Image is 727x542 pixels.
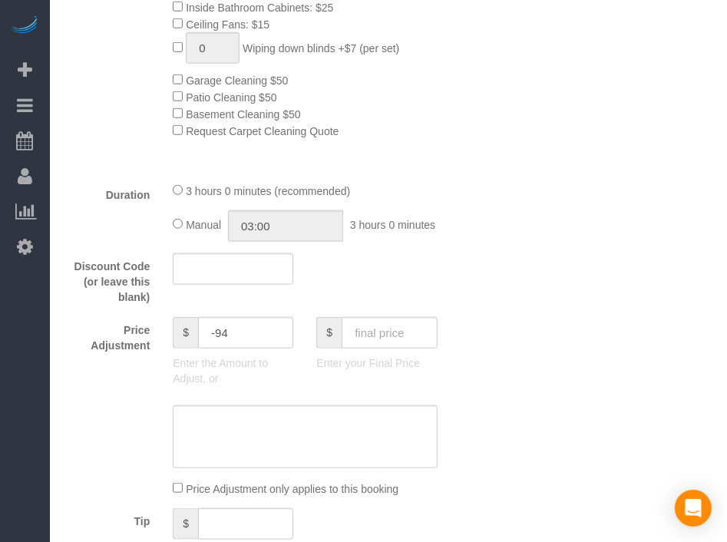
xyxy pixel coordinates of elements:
[186,185,350,197] span: 3 hours 0 minutes (recommended)
[9,15,40,37] img: Automaid Logo
[186,483,398,495] span: Price Adjustment only applies to this booking
[54,182,161,203] label: Duration
[316,317,342,349] span: $
[316,355,437,371] p: Enter your Final Price
[350,219,435,231] span: 3 hours 0 minutes
[186,74,288,87] span: Garage Cleaning $50
[186,18,269,31] span: Ceiling Fans: $15
[186,125,339,137] span: Request Carpet Cleaning Quote
[173,317,198,349] span: $
[173,355,293,386] p: Enter the Amount to Adjust, or
[342,317,437,349] input: final price
[186,108,300,121] span: Basement Cleaning $50
[186,219,221,231] span: Manual
[54,317,161,353] label: Price Adjustment
[54,508,161,529] label: Tip
[243,42,399,55] span: Wiping down blinds +$7 (per set)
[186,2,333,14] span: Inside Bathroom Cabinets: $25
[186,91,276,104] span: Patio Cleaning $50
[54,253,161,305] label: Discount Code (or leave this blank)
[173,508,198,540] span: $
[675,490,712,527] div: Open Intercom Messenger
